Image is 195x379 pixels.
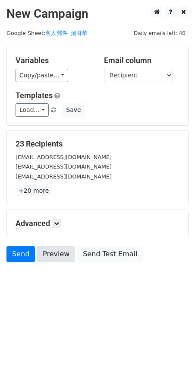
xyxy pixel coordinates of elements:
small: Google Sheet: [6,30,88,36]
a: Copy/paste... [16,69,68,82]
span: Daily emails left: 40 [131,29,189,38]
a: 客人郵件_溫哥華 [45,30,87,36]
h5: 23 Recipients [16,139,179,149]
small: [EMAIL_ADDRESS][DOMAIN_NAME] [16,173,112,180]
a: +20 more [16,185,52,196]
a: Templates [16,91,53,100]
small: [EMAIL_ADDRESS][DOMAIN_NAME] [16,154,112,160]
a: Daily emails left: 40 [131,30,189,36]
h5: Advanced [16,219,179,228]
a: Send [6,246,35,262]
h5: Variables [16,56,91,65]
div: 聊天小工具 [152,338,195,379]
a: Load... [16,103,49,117]
a: Preview [37,246,75,262]
a: Send Test Email [77,246,143,262]
button: Save [62,103,85,117]
h2: New Campaign [6,6,189,21]
small: [EMAIL_ADDRESS][DOMAIN_NAME] [16,163,112,170]
iframe: Chat Widget [152,338,195,379]
h5: Email column [104,56,179,65]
